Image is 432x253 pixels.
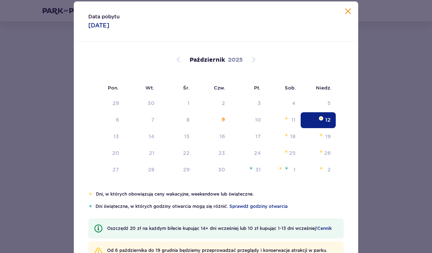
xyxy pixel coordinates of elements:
div: 29 [113,100,119,107]
td: piątek, 31 października 2025 [230,162,266,178]
td: czwartek, 30 października 2025 [195,162,230,178]
div: 8 [186,116,190,123]
small: Pt. [254,85,261,91]
div: 9 [221,116,225,123]
p: [DATE] [88,22,109,30]
div: 22 [183,149,190,157]
td: sobota, 1 listopada 2025 [266,162,301,178]
div: 31 [255,166,261,173]
td: sobota, 18 października 2025 [266,129,301,145]
div: 28 [148,166,154,173]
td: Data zaznaczona. niedziela, 12 października 2025 [301,112,336,128]
td: Data niedostępna. poniedziałek, 29 września 2025 [88,96,124,112]
td: Data niedostępna. wtorek, 30 września 2025 [124,96,160,112]
td: sobota, 25 października 2025 [266,145,301,161]
div: 24 [254,149,261,157]
div: 27 [113,166,119,173]
div: 13 [114,133,119,140]
div: 3 [258,100,261,107]
img: Pomarańczowa gwiazdka [319,166,323,170]
div: 12 [325,116,331,123]
div: 26 [324,149,331,157]
p: Data pobytu [88,13,120,20]
p: Dni świąteczne, w których godziny otwarcia mogą się różnić. [96,203,344,210]
td: wtorek, 21 października 2025 [124,145,160,161]
small: Czw. [214,85,225,91]
div: 16 [220,133,225,140]
p: Październik [190,56,225,64]
td: Data niedostępna. wtorek, 7 października 2025 [124,112,160,128]
td: poniedziałek, 13 października 2025 [88,129,124,145]
a: Cennik [317,225,332,232]
img: Pomarańczowa gwiazdka [284,116,289,121]
td: niedziela, 19 października 2025 [301,129,336,145]
small: Śr. [183,85,190,91]
img: Niebieska gwiazdka [249,166,253,170]
td: Data niedostępna. środa, 8 października 2025 [160,112,195,128]
td: poniedziałek, 27 października 2025 [88,162,124,178]
div: 19 [325,133,331,140]
td: piątek, 10 października 2025 [230,112,266,128]
img: Pomarańczowa gwiazdka [284,149,289,154]
div: 15 [184,133,190,140]
div: 2 [222,100,225,107]
a: Sprawdź godziny otwarcia [229,203,288,210]
td: piątek, 24 października 2025 [230,145,266,161]
div: 18 [290,133,296,140]
td: piątek, 17 października 2025 [230,129,266,145]
img: Pomarańczowa gwiazdka [319,116,323,121]
div: 10 [255,116,261,123]
button: Zamknij [344,7,352,16]
small: Wt. [145,85,154,91]
div: 11 [291,116,296,123]
img: Pomarańczowa gwiazdka [319,149,323,154]
td: Data niedostępna. sobota, 4 października 2025 [266,96,301,112]
p: Oszczędź 20 zł na każdym bilecie kupując 14+ dni wcześniej lub 10 zł kupując 1-13 dni wcześniej! [107,225,332,232]
button: Następny miesiąc [249,55,258,64]
div: 4 [292,100,296,107]
td: Data niedostępna. niedziela, 5 października 2025 [301,96,336,112]
img: Pomarańczowa gwiazdka [319,133,323,137]
div: 2 [327,166,331,173]
div: 17 [255,133,261,140]
td: czwartek, 9 października 2025 [195,112,230,128]
td: niedziela, 2 listopada 2025 [301,162,336,178]
td: środa, 22 października 2025 [160,145,195,161]
td: środa, 29 października 2025 [160,162,195,178]
img: Niebieska gwiazdka [284,166,289,170]
img: Niebieska gwiazdka [88,204,93,208]
div: 21 [149,149,154,157]
p: Dni, w których obowiązują ceny wakacyjne, weekendowe lub świąteczne. [96,191,344,197]
td: Data niedostępna. czwartek, 2 października 2025 [195,96,230,112]
p: 2025 [228,56,243,64]
td: wtorek, 28 października 2025 [124,162,160,178]
small: Niedz. [316,85,331,91]
div: 1 [187,100,190,107]
img: Pomarańczowa gwiazdka [278,166,283,170]
div: 5 [327,100,331,107]
td: wtorek, 14 października 2025 [124,129,160,145]
div: 25 [289,149,296,157]
img: Pomarańczowa gwiazdka [284,133,289,137]
td: niedziela, 26 października 2025 [301,145,336,161]
div: 7 [151,116,154,123]
td: Data niedostępna. piątek, 3 października 2025 [230,96,266,112]
td: sobota, 11 października 2025 [266,112,301,128]
div: 29 [183,166,190,173]
td: środa, 15 października 2025 [160,129,195,145]
div: 14 [149,133,154,140]
div: 6 [116,116,119,123]
div: 1 [293,166,296,173]
div: 20 [112,149,119,157]
td: Data niedostępna. poniedziałek, 6 października 2025 [88,112,124,128]
div: 23 [219,149,225,157]
div: 30 [148,100,154,107]
small: Sob. [285,85,296,91]
div: 30 [218,166,225,173]
td: czwartek, 16 października 2025 [195,129,230,145]
img: Pomarańczowa gwiazdka [88,192,93,196]
small: Pon. [108,85,119,91]
td: Data niedostępna. środa, 1 października 2025 [160,96,195,112]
